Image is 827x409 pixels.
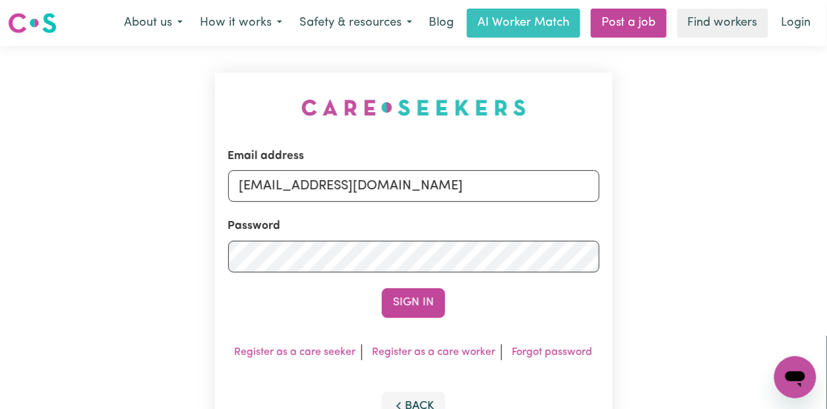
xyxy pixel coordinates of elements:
a: AI Worker Match [467,9,580,38]
a: Post a job [591,9,667,38]
a: Blog [421,9,462,38]
label: Password [228,218,281,235]
a: Register as a care seeker [235,347,356,358]
iframe: Button to launch messaging window [774,356,816,398]
button: Sign In [382,288,445,317]
a: Careseekers logo [8,8,57,38]
a: Find workers [677,9,768,38]
a: Login [774,9,819,38]
img: Careseekers logo [8,11,57,35]
label: Email address [228,148,305,165]
a: Forgot password [512,347,593,358]
button: How it works [191,9,291,37]
button: About us [115,9,191,37]
a: Register as a care worker [373,347,496,358]
button: Safety & resources [291,9,421,37]
input: Email address [228,170,599,202]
